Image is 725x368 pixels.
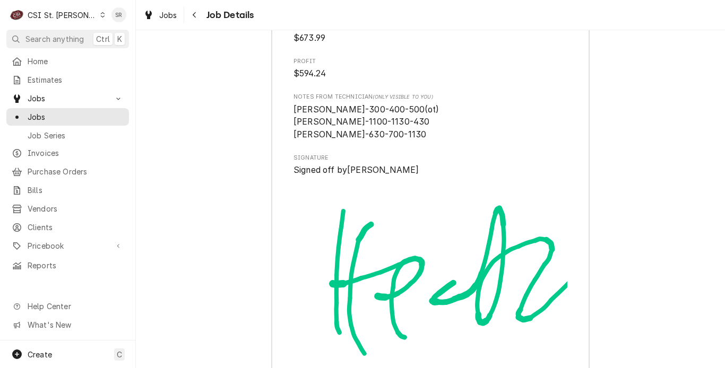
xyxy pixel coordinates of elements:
[6,108,129,126] a: Jobs
[294,164,567,177] span: Signed Off By
[294,57,567,66] span: Profit
[6,144,129,162] a: Invoices
[28,93,108,104] span: Jobs
[203,8,254,22] span: Job Details
[294,21,567,44] div: Subtotal
[139,6,182,24] a: Jobs
[28,260,124,271] span: Reports
[294,104,439,139] span: [PERSON_NAME]-300-400-500(ot) [PERSON_NAME]-1100-1130-430 [PERSON_NAME]-630-700-1130
[111,7,126,22] div: Stephani Roth's Avatar
[10,7,24,22] div: CSI St. Louis's Avatar
[28,147,124,159] span: Invoices
[6,297,129,315] a: Go to Help Center
[6,71,129,89] a: Estimates
[25,33,84,45] span: Search anything
[28,56,124,67] span: Home
[28,166,124,177] span: Purchase Orders
[96,33,110,45] span: Ctrl
[28,203,124,214] span: Vendors
[28,240,108,251] span: Pricebook
[294,154,567,162] span: Signature
[294,57,567,80] div: Profit
[28,10,97,21] div: CSI St. [PERSON_NAME]
[294,32,567,45] span: Subtotal
[294,67,567,80] span: Profit
[6,237,129,255] a: Go to Pricebook
[28,130,124,141] span: Job Series
[6,257,129,274] a: Reports
[28,111,124,122] span: Jobs
[186,6,203,23] button: Navigate back
[117,33,122,45] span: K
[117,349,122,360] span: C
[28,350,52,359] span: Create
[159,10,177,21] span: Jobs
[28,185,124,196] span: Bills
[28,74,124,85] span: Estimates
[6,163,129,180] a: Purchase Orders
[28,222,124,233] span: Clients
[294,68,326,78] span: $594.24
[6,218,129,236] a: Clients
[6,90,129,107] a: Go to Jobs
[111,7,126,22] div: SR
[10,7,24,22] div: C
[28,319,123,330] span: What's New
[6,200,129,217] a: Vendors
[294,93,567,141] div: [object Object]
[373,94,433,100] span: (Only Visible to You)
[6,30,129,48] button: Search anythingCtrlK
[6,181,129,199] a: Bills
[6,316,129,334] a: Go to What's New
[28,301,123,312] span: Help Center
[294,103,567,141] span: [object Object]
[6,127,129,144] a: Job Series
[6,52,129,70] a: Home
[294,33,325,43] span: $673.99
[294,93,567,101] span: Notes from Technician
